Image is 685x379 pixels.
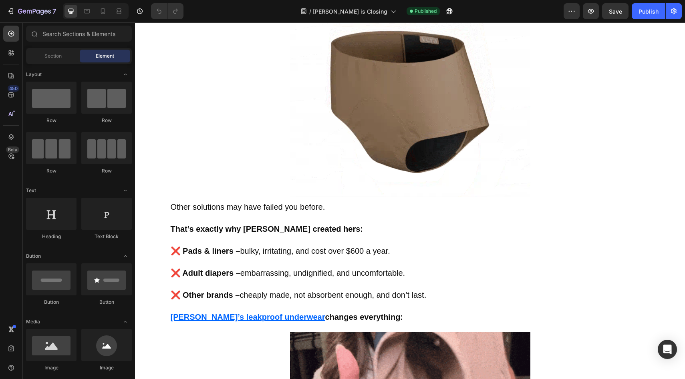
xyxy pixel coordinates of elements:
[609,8,622,15] span: Save
[36,246,105,255] strong: ❌ Adult diapers –
[36,268,292,277] span: cheaply made, not absorbent enough, and don’t last.
[119,250,132,263] span: Toggle open
[632,3,665,19] button: Publish
[26,253,41,260] span: Button
[26,117,77,124] div: Row
[81,364,132,371] div: Image
[36,246,270,255] span: embarrassing, undignified, and uncomfortable.
[119,184,132,197] span: Toggle open
[313,7,387,16] span: [PERSON_NAME] is Closing
[135,22,685,379] iframe: Design area
[81,117,132,124] div: Row
[44,52,62,60] span: Section
[6,146,19,153] div: Beta
[415,8,437,15] span: Published
[119,315,132,328] span: Toggle open
[119,68,132,81] span: Toggle open
[26,318,40,325] span: Media
[36,290,190,299] u: [PERSON_NAME]’s leakproof underwear
[309,7,311,16] span: /
[26,167,77,174] div: Row
[26,187,36,194] span: Text
[36,224,255,233] span: bulky, irritating, and cost over $600 a year.
[8,85,19,92] div: 450
[658,340,677,359] div: Open Intercom Messenger
[36,291,190,299] a: [PERSON_NAME]’s leakproof underwear
[151,3,183,19] div: Undo/Redo
[81,233,132,240] div: Text Block
[26,364,77,371] div: Image
[36,224,105,233] strong: ❌ Pads & liners –
[81,167,132,174] div: Row
[26,71,42,78] span: Layout
[190,290,268,299] strong: changes everything:
[3,3,60,19] button: 7
[81,299,132,306] div: Button
[26,233,77,240] div: Heading
[96,52,114,60] span: Element
[639,7,659,16] div: Publish
[26,299,77,306] div: Button
[602,3,629,19] button: Save
[26,26,132,42] input: Search Sections & Elements
[36,180,190,189] span: Other solutions may have failed you before.
[36,202,228,211] strong: That’s exactly why [PERSON_NAME] created hers:
[52,6,56,16] p: 7
[36,268,105,277] strong: ❌ Other brands –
